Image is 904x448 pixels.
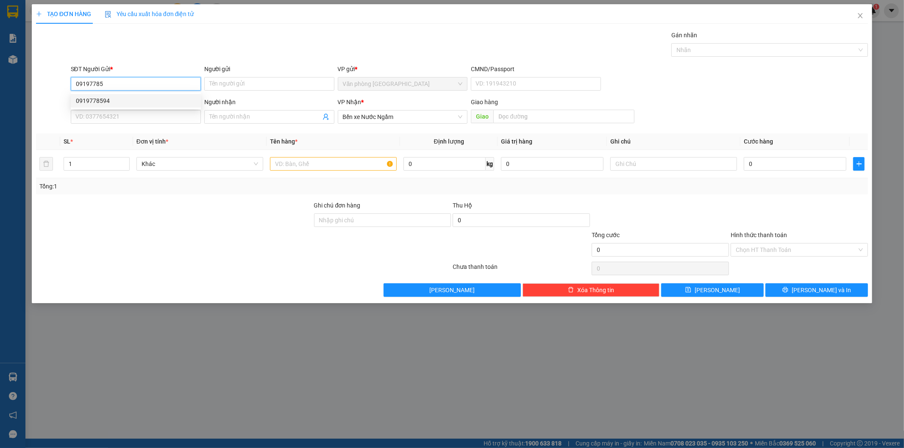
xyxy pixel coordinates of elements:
label: Gán nhãn [671,32,697,39]
span: Cước hàng [744,138,773,145]
div: CMND/Passport [471,64,601,74]
div: VP gửi [338,64,468,74]
div: Chưa thanh toán [452,262,591,277]
th: Ghi chú [607,133,740,150]
span: kg [486,157,494,171]
input: 0 [501,157,604,171]
span: Thu Hộ [453,202,472,209]
span: Định lượng [434,138,464,145]
div: 0919778594 [71,94,201,108]
button: plus [853,157,865,171]
div: Người gửi [204,64,334,74]
span: Bến xe Nước Ngầm [343,111,463,123]
span: [PERSON_NAME] và In [792,285,851,295]
button: [PERSON_NAME] [384,283,521,297]
span: [PERSON_NAME] [429,285,475,295]
span: Giao [471,110,493,123]
span: Đơn vị tính [136,138,168,145]
span: close [857,12,864,19]
input: VD: Bàn, Ghế [270,157,397,171]
div: 0919778594 [76,96,196,105]
div: Người nhận [204,97,334,107]
span: user-add [323,113,329,120]
button: deleteXóa Thông tin [523,283,660,297]
span: Tên hàng [270,138,298,145]
span: Yêu cầu xuất hóa đơn điện tử [105,11,194,17]
span: Xóa Thông tin [577,285,614,295]
input: Ghi Chú [610,157,737,171]
span: Văn phòng Đà Lạt [343,77,463,90]
span: Tổng cước [592,232,620,238]
span: Khác [142,158,258,170]
label: Hình thức thanh toán [731,232,787,238]
span: plus [854,160,864,167]
span: Giao hàng [471,99,498,105]
input: Ghi chú đơn hàng [314,213,451,227]
button: printer[PERSON_NAME] và In [765,283,868,297]
span: save [685,287,691,293]
span: printer [782,287,788,293]
input: Dọc đường [493,110,634,123]
span: delete [568,287,574,293]
button: Close [848,4,872,28]
div: SĐT Người Gửi [71,64,201,74]
label: Ghi chú đơn hàng [314,202,361,209]
span: Giá trị hàng [501,138,532,145]
span: TẠO ĐƠN HÀNG [36,11,91,17]
button: delete [39,157,53,171]
span: plus [36,11,42,17]
button: save[PERSON_NAME] [661,283,764,297]
span: SL [64,138,70,145]
span: VP Nhận [338,99,362,105]
span: [PERSON_NAME] [695,285,740,295]
img: icon [105,11,111,18]
div: Tổng: 1 [39,182,349,191]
